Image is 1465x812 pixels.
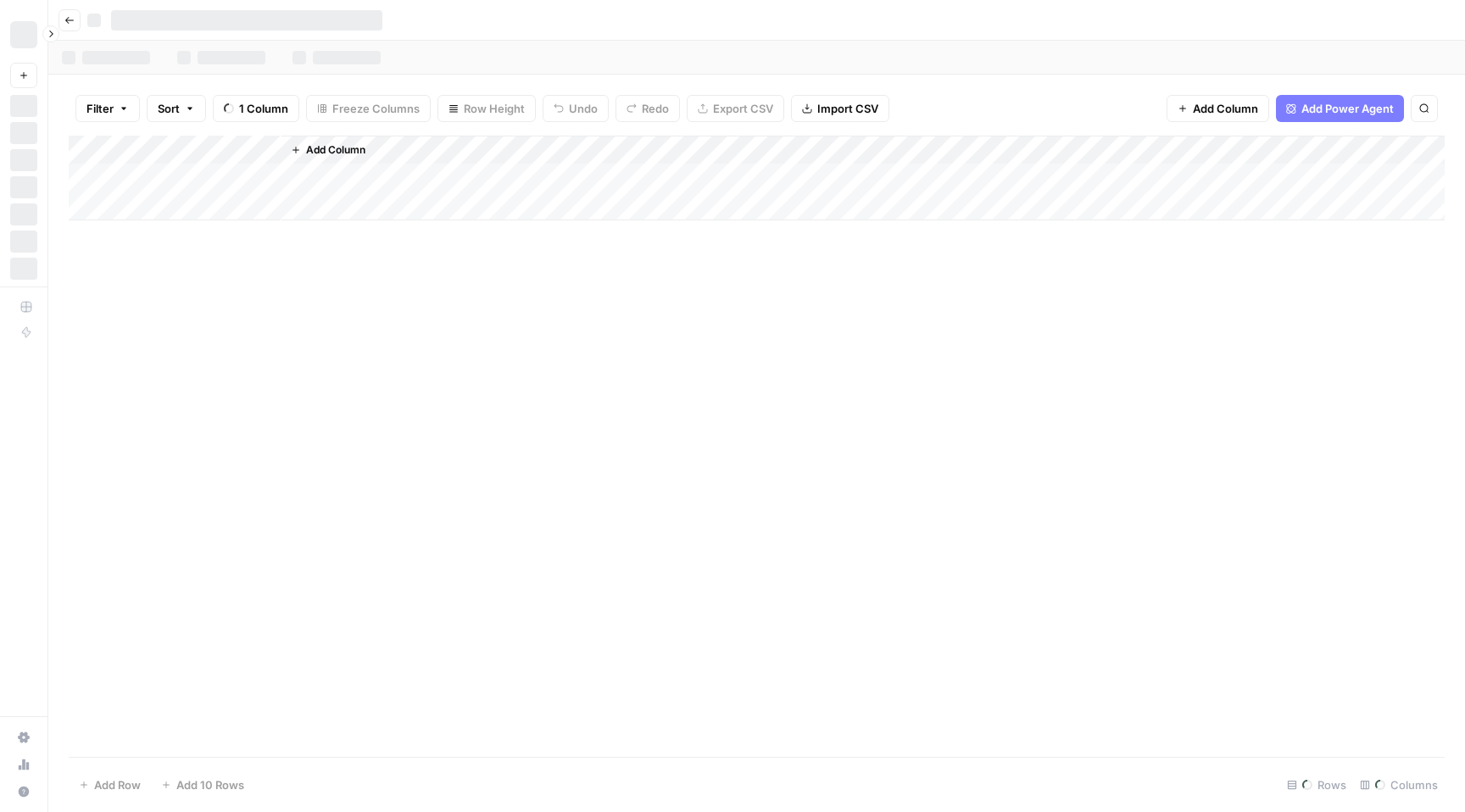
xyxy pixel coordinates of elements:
button: Add Column [1167,95,1269,122]
span: Import CSV [817,100,878,117]
span: Add Row [94,776,141,793]
span: Export CSV [713,100,773,117]
button: Sort [147,95,206,122]
button: Import CSV [791,95,889,122]
button: Export CSV [687,95,784,122]
span: Add 10 Rows [176,776,244,793]
div: Rows [1280,771,1353,798]
a: Usage [10,751,37,778]
span: Add Power Agent [1301,100,1394,117]
button: Add 10 Rows [151,771,254,798]
span: Add Column [306,142,365,158]
button: Freeze Columns [306,95,431,122]
span: Freeze Columns [332,100,420,117]
a: Settings [10,724,37,751]
button: Add Column [284,139,372,161]
button: 1 Column [213,95,299,122]
button: Help + Support [10,778,37,805]
button: Filter [75,95,140,122]
span: Filter [86,100,114,117]
button: Add Row [69,771,151,798]
button: Redo [616,95,680,122]
span: Row Height [464,100,525,117]
span: Add Column [1193,100,1258,117]
button: Undo [543,95,609,122]
span: Redo [642,100,669,117]
span: Undo [569,100,598,117]
span: 1 Column [239,100,288,117]
button: Row Height [437,95,536,122]
button: Add Power Agent [1276,95,1404,122]
span: Sort [158,100,180,117]
div: Columns [1353,771,1445,798]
